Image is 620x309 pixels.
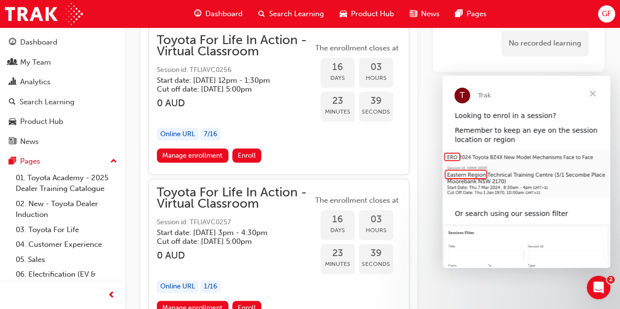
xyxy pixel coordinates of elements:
span: News [421,8,440,20]
div: News [20,136,39,147]
h5: Cut off date: [DATE] 5:00pm [157,85,297,94]
span: chart-icon [9,78,16,87]
span: news-icon [410,8,417,20]
span: 03 [359,62,393,73]
span: car-icon [9,118,16,126]
a: Product Hub [4,113,121,131]
span: 23 [321,248,355,259]
button: Toyota For Life In Action - Virtual ClassroomSession id: TFLIAVC0256Start date: [DATE] 12pm - 1:3... [157,35,401,166]
span: search-icon [9,98,16,107]
span: Dashboard [205,8,243,20]
h5: Start date: [DATE] 3pm - 4:30pm [157,228,297,237]
div: My Team [20,57,51,68]
a: search-iconSearch Learning [250,4,332,24]
a: News [4,133,121,151]
a: 04. Customer Experience [12,237,121,252]
a: Manage enrollment [157,148,228,163]
img: Trak [5,3,83,25]
button: GF [598,5,615,23]
div: Online URL [157,280,198,293]
span: GF [602,8,611,20]
span: Session id: TFLIAVC0257 [157,217,313,228]
span: The enrollment closes at [313,195,401,206]
div: Search Learning [20,96,74,108]
span: news-icon [9,138,16,146]
span: Seconds [359,106,393,118]
span: Toyota For Life In Action - Virtual Classroom [157,35,313,57]
a: Dashboard [4,33,121,51]
button: Pages [4,152,121,170]
span: Search Learning [269,8,324,20]
h5: Cut off date: [DATE] 5:00pm [157,237,297,246]
a: car-iconProduct Hub [332,4,402,24]
span: pages-icon [455,8,463,20]
span: Session id: TFLIAVC0256 [157,65,313,76]
a: Analytics [4,73,121,91]
span: guage-icon [9,38,16,47]
a: pages-iconPages [447,4,495,24]
iframe: Intercom live chat [587,276,610,299]
span: people-icon [9,58,16,67]
span: 39 [359,248,393,259]
a: Search Learning [4,93,121,111]
div: Product Hub [20,116,63,127]
span: The enrollment closes at [313,43,401,54]
span: pages-icon [9,157,16,166]
span: up-icon [110,155,117,168]
a: 06. Electrification (EV & Hybrid) [12,267,121,293]
button: Enroll [232,148,262,163]
span: Enroll [238,151,256,160]
div: Pages [20,156,40,167]
span: Minutes [321,259,355,270]
span: Hours [359,225,393,236]
div: Dashboard [20,37,57,48]
span: car-icon [340,8,347,20]
span: 2 [607,276,615,284]
button: DashboardMy TeamAnalyticsSearch LearningProduct HubNews [4,31,121,152]
h3: 0 AUD [157,97,313,109]
span: guage-icon [194,8,201,20]
h3: 0 AUD [157,250,313,261]
iframe: Intercom live chat message [443,76,610,268]
a: guage-iconDashboard [186,4,250,24]
a: 01. Toyota Academy - 2025 Dealer Training Catalogue [12,170,121,196]
span: Toyota For Life In Action - Virtual Classroom [157,187,313,209]
span: Pages [467,8,487,20]
a: My Team [4,53,121,71]
h5: Start date: [DATE] 12pm - 1:30pm [157,76,297,85]
a: 05. Sales [12,252,121,267]
div: Online URL [157,128,198,141]
div: Analytics [20,76,50,88]
div: No recorded learning [501,30,589,56]
span: 23 [321,95,355,107]
span: Days [321,72,355,84]
span: Minutes [321,106,355,118]
span: Hours [359,72,393,84]
div: 1 / 16 [200,280,221,293]
span: 03 [359,214,393,225]
span: Product Hub [351,8,394,20]
span: search-icon [258,8,265,20]
a: 03. Toyota For Life [12,222,121,238]
div: 7 / 16 [200,128,221,141]
span: 16 [321,214,355,225]
span: prev-icon [108,289,115,302]
span: 16 [321,62,355,73]
a: 02. New - Toyota Dealer Induction [12,196,121,222]
a: news-iconNews [402,4,447,24]
span: Days [321,225,355,236]
span: 39 [359,95,393,107]
span: Seconds [359,259,393,270]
